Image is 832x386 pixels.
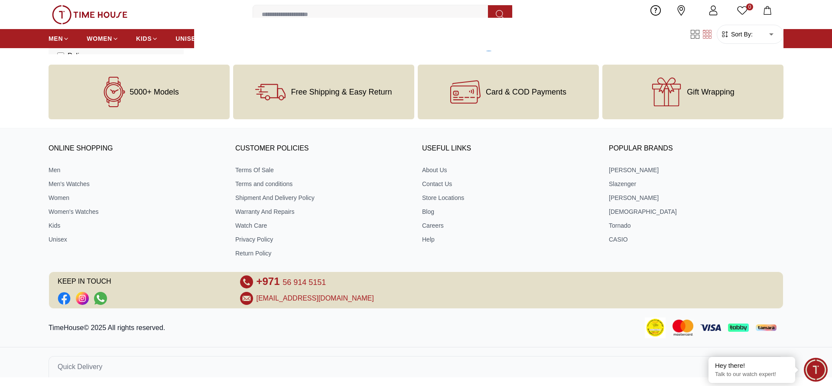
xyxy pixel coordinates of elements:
[673,320,693,336] img: Mastercard
[486,88,566,96] span: Card & COD Payments
[646,3,666,26] a: Help
[609,166,783,174] a: [PERSON_NAME]
[136,31,158,46] a: KIDS
[175,31,206,46] a: UNISEX
[730,3,755,26] a: 0Wishlist
[422,180,597,188] a: Contact Us
[49,193,223,202] a: Women
[755,4,780,25] button: My Bag
[804,358,828,382] div: Chat Widget
[68,51,87,61] span: Police
[58,362,102,372] span: Quick Delivery
[235,142,410,155] h3: CUSTOMER POLICIES
[422,193,597,202] a: Store Locations
[609,221,783,230] a: Tornado
[645,317,666,338] img: Consumer Payment
[49,142,223,155] h3: ONLINE SHOPPING
[291,88,392,96] span: Free Shipping & Easy Return
[422,142,597,155] h3: USEFUL LINKS
[721,30,753,39] button: Sort By:
[609,193,783,202] a: [PERSON_NAME]
[58,275,228,288] span: KEEP IN TOUCH
[746,3,753,10] span: 0
[235,249,410,258] a: Return Policy
[94,292,107,305] a: Social Link
[49,356,783,377] button: Quick Delivery
[609,142,783,155] h3: Popular Brands
[422,207,597,216] a: Blog
[235,221,410,230] a: Watch Care
[235,207,410,216] a: Warranty And Repairs
[49,221,223,230] a: Kids
[49,31,69,46] a: MEN
[52,5,127,24] img: ...
[49,207,223,216] a: Women's Watches
[87,31,119,46] a: WOMEN
[666,3,697,26] a: Our Stores
[58,292,71,305] a: Social Link
[87,34,112,43] span: WOMEN
[235,235,410,244] a: Privacy Policy
[715,361,789,370] div: Hey there!
[136,34,152,43] span: KIDS
[728,324,749,332] img: Tabby Payment
[49,166,223,174] a: Men
[715,371,789,378] p: Talk to our watch expert!
[687,88,734,96] span: Gift Wrapping
[700,324,721,331] img: Visa
[49,34,63,43] span: MEN
[609,235,783,244] a: CASIO
[175,34,200,43] span: UNISEX
[729,30,753,39] span: Sort By:
[76,292,89,305] a: Social Link
[49,323,169,333] p: TimeHouse© 2025 All rights reserved.
[757,16,778,23] span: My Bag
[257,275,326,288] a: +971 56 914 5151
[283,278,326,287] span: 56 914 5151
[609,180,783,188] a: Slazenger
[422,166,597,174] a: About Us
[756,324,777,331] img: Tamara Payment
[49,180,223,188] a: Men's Watches
[422,235,597,244] a: Help
[130,88,179,96] span: 5000+ Models
[235,166,410,174] a: Terms Of Sale
[609,207,783,216] a: [DEMOGRAPHIC_DATA]
[49,235,223,244] a: Unisex
[235,180,410,188] a: Terms and conditions
[257,293,374,304] a: [EMAIL_ADDRESS][DOMAIN_NAME]
[58,292,71,305] li: Facebook
[57,52,64,59] input: Police
[235,193,410,202] a: Shipment And Delivery Policy
[422,221,597,230] a: Careers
